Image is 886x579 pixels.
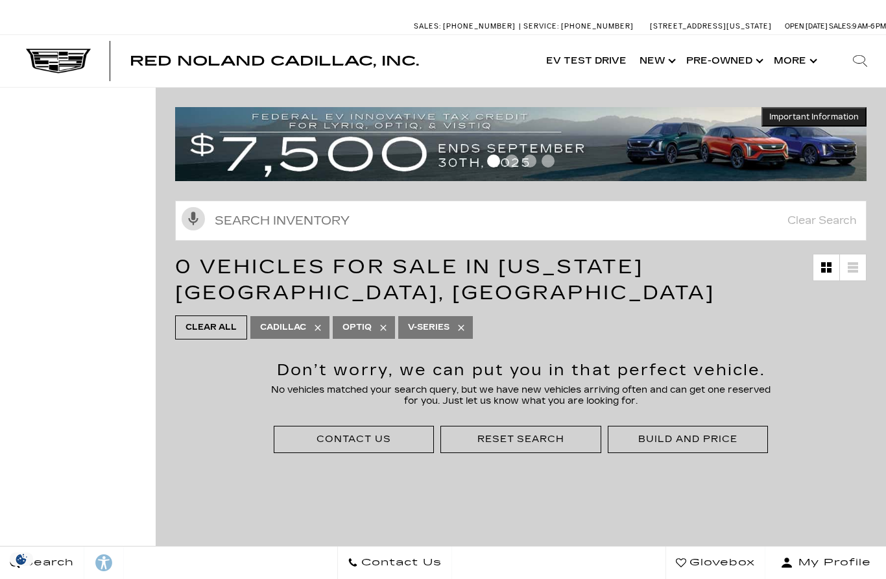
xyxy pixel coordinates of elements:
[765,547,886,579] button: Open user profile menu
[686,554,755,572] span: Glovebox
[665,547,765,579] a: Glovebox
[633,35,680,87] a: New
[270,384,771,406] p: No vehicles matched your search query, but we have new vehicles arriving often and can get one re...
[342,319,372,336] span: Optiq
[414,22,441,31] span: Sales:
[317,433,391,445] div: Contact Us
[785,22,828,31] span: Open [DATE]
[274,426,434,452] div: Contact Us
[542,154,555,167] span: Go to slide 4
[20,554,74,572] span: Search
[523,154,536,167] span: Go to slide 3
[414,23,519,30] a: Sales: [PHONE_NUMBER]
[337,547,452,579] a: Contact Us
[477,433,565,445] div: Reset Search
[6,552,36,566] img: Opt-Out Icon
[608,426,768,452] div: Build and Price
[270,362,771,378] h2: Don’t worry, we can put you in that perfect vehicle.
[260,319,306,336] span: Cadillac
[561,22,634,31] span: [PHONE_NUMBER]
[186,319,237,336] span: Clear All
[443,22,516,31] span: [PHONE_NUMBER]
[505,154,518,167] span: Go to slide 2
[523,22,559,31] span: Service:
[408,319,449,336] span: V-Series
[26,49,91,73] img: Cadillac Dark Logo with Cadillac White Text
[175,201,867,241] input: Search Inventory
[487,154,500,167] span: Go to slide 1
[829,22,852,31] span: Sales:
[6,552,36,566] section: Click to Open Cookie Consent Modal
[680,35,767,87] a: Pre-Owned
[358,554,442,572] span: Contact Us
[175,255,715,304] span: 0 Vehicles for Sale in [US_STATE][GEOGRAPHIC_DATA], [GEOGRAPHIC_DATA]
[761,107,867,127] button: Important Information
[175,107,867,181] img: vrp-tax-ending-august-version
[767,35,821,87] button: More
[130,55,419,68] a: Red Noland Cadillac, Inc.
[852,22,886,31] span: 9 AM-6 PM
[769,112,859,122] span: Important Information
[540,35,633,87] a: EV Test Drive
[519,23,637,30] a: Service: [PHONE_NUMBER]
[638,433,737,445] div: Build and Price
[440,426,601,452] div: Reset Search
[650,22,772,31] a: [STREET_ADDRESS][US_STATE]
[130,53,419,69] span: Red Noland Cadillac, Inc.
[793,554,871,572] span: My Profile
[182,207,205,230] svg: Click to toggle on voice search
